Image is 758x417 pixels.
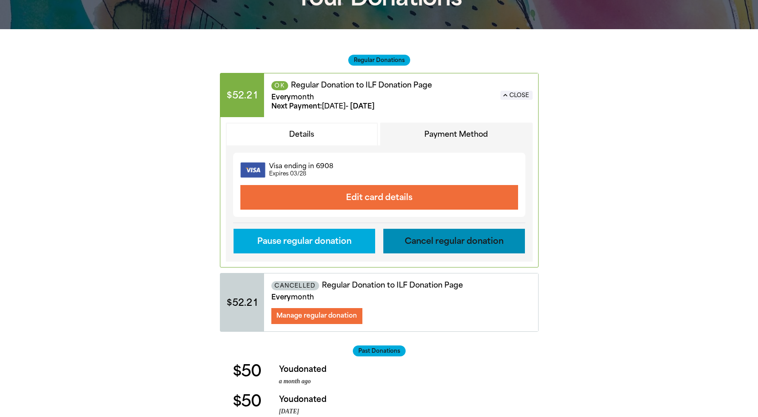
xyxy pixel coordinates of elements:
[294,395,326,404] span: donated
[294,365,326,374] span: donated
[220,273,264,331] span: $52.21
[220,73,264,117] span: $52.21
[383,229,525,253] button: Cancel regular donation
[271,102,375,110] span: - [DATE]
[291,93,314,101] strong: month
[501,91,509,99] i: expand_less
[240,160,265,180] img: Visa.png
[353,345,406,356] span: Past Donations
[279,407,539,416] p: [DATE]
[271,81,288,90] span: OK
[279,395,294,404] em: You
[380,123,533,146] button: Payment Method
[271,81,493,90] p: Regular Donation to ILF Donation Page
[220,73,539,331] div: Paginated content
[348,55,410,66] span: Regular Donations
[271,102,322,110] span: Next Payment :
[500,91,533,100] button: expand_lessClose
[271,281,320,290] span: CANCELLED
[233,394,261,409] span: $50
[279,365,294,374] em: You
[271,93,291,101] span: Every
[271,281,531,290] p: Regular Donation to ILF Donation Page
[234,229,375,253] button: Pause regular donation
[322,102,346,110] strong: [DATE]
[291,293,314,301] strong: month
[271,293,291,301] span: Every
[276,312,357,319] span: Manage regular donation
[240,185,518,210] button: Edit card details
[233,364,261,379] span: $50
[271,308,363,324] button: Manage regular donation
[279,377,539,386] p: a month ago
[269,162,333,170] span: Visa ending in 6908
[269,170,306,178] span: Expires 03/28
[226,123,378,146] button: Details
